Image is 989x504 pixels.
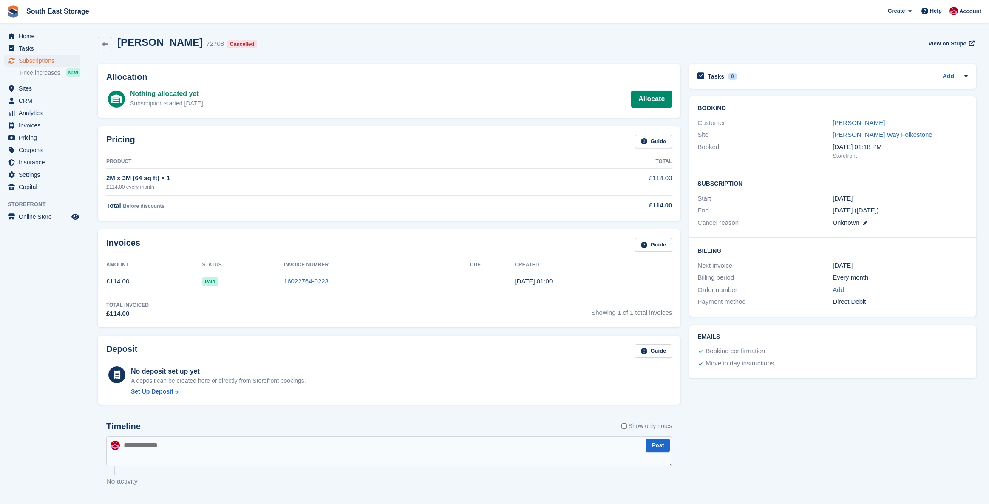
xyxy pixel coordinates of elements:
th: Amount [106,258,202,272]
span: Analytics [19,107,70,119]
a: menu [4,144,80,156]
a: menu [4,42,80,54]
h2: Pricing [106,135,135,149]
a: Set Up Deposit [131,387,306,396]
p: No activity [106,476,672,487]
a: Allocate [631,91,672,108]
a: menu [4,30,80,42]
div: Booking confirmation [706,346,765,357]
span: Storefront [8,200,85,209]
span: Sites [19,82,70,94]
div: Subscription started [DATE] [130,99,203,108]
h2: [PERSON_NAME] [117,37,203,48]
a: menu [4,132,80,144]
a: Add [943,72,954,82]
img: stora-icon-8386f47178a22dfd0bd8f6a31ec36ba5ce8667c1dd55bd0f319d3a0aa187defe.svg [7,5,20,18]
div: Next invoice [697,261,833,271]
div: Billing period [697,273,833,283]
a: South East Storage [23,4,93,18]
span: Settings [19,169,70,181]
span: Create [888,7,905,15]
div: [DATE] [833,261,968,271]
div: Move in day instructions [706,359,774,369]
img: Roger Norris [949,7,958,15]
th: Created [515,258,672,272]
a: Add [833,285,844,295]
div: Order number [697,285,833,295]
span: Paid [202,277,218,286]
a: [PERSON_NAME] [833,119,885,126]
div: Cancelled [227,40,257,48]
a: [PERSON_NAME] Way Folkestone [833,131,932,138]
a: menu [4,55,80,67]
a: menu [4,107,80,119]
h2: Timeline [106,422,141,431]
div: Payment method [697,297,833,307]
div: NEW [66,68,80,77]
div: Booked [697,142,833,160]
span: Unknown [833,219,859,226]
div: Cancel reason [697,218,833,228]
th: Invoice Number [284,258,470,272]
span: Account [959,7,981,16]
a: menu [4,95,80,107]
span: Pricing [19,132,70,144]
h2: Booking [697,105,968,112]
th: Product [106,155,522,169]
div: £114.00 [522,201,672,210]
span: Total [106,202,121,209]
h2: Billing [697,246,968,255]
h2: Invoices [106,238,140,252]
div: £114.00 every month [106,183,522,191]
div: £114.00 [106,309,149,319]
span: Before discounts [123,203,164,209]
td: £114.00 [106,272,202,291]
div: Nothing allocated yet [130,89,203,99]
div: Every month [833,273,968,283]
th: Total [522,155,672,169]
a: Guide [635,135,672,149]
a: menu [4,156,80,168]
th: Status [202,258,284,272]
h2: Allocation [106,72,672,82]
th: Due [470,258,515,272]
a: Guide [635,344,672,358]
span: Capital [19,181,70,193]
span: Tasks [19,42,70,54]
h2: Emails [697,334,968,340]
span: CRM [19,95,70,107]
span: [DATE] ([DATE]) [833,207,879,214]
a: View on Stripe [925,37,976,51]
div: Direct Debit [833,297,968,307]
img: Roger Norris [111,441,120,450]
span: Help [930,7,942,15]
div: End [697,206,833,215]
time: 2025-02-20 01:00:56 UTC [515,277,553,285]
time: 2025-02-20 01:00:00 UTC [833,194,853,204]
span: Subscriptions [19,55,70,67]
a: menu [4,82,80,94]
div: No deposit set up yet [131,366,306,377]
div: Customer [697,118,833,128]
div: Set Up Deposit [131,387,173,396]
a: Guide [635,238,672,252]
a: menu [4,169,80,181]
div: Start [697,194,833,204]
div: 2M x 3M (64 sq ft) × 1 [106,173,522,183]
div: Total Invoiced [106,301,149,309]
span: Invoices [19,119,70,131]
input: Show only notes [621,422,627,430]
a: menu [4,119,80,131]
span: Insurance [19,156,70,168]
td: £114.00 [522,169,672,195]
div: Storefront [833,152,968,160]
button: Post [646,439,670,453]
div: Site [697,130,833,140]
span: Coupons [19,144,70,156]
h2: Deposit [106,344,137,358]
p: A deposit can be created here or directly from Storefront bookings. [131,377,306,385]
a: menu [4,181,80,193]
a: Preview store [70,212,80,222]
span: Price increases [20,69,60,77]
span: Home [19,30,70,42]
